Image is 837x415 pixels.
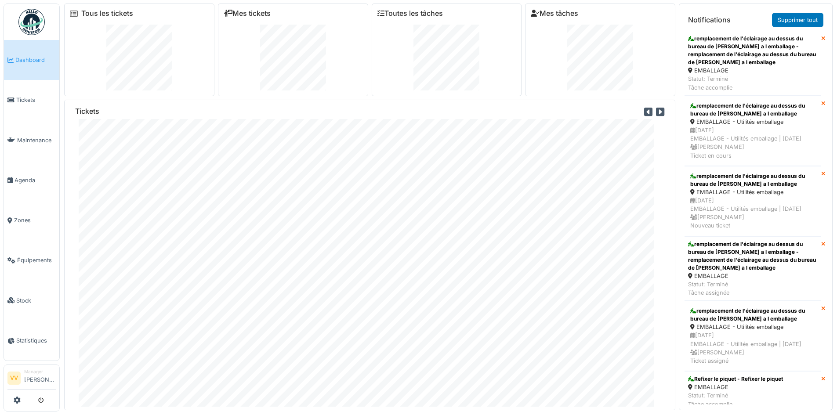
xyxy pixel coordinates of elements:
[17,256,56,264] span: Équipements
[690,307,815,323] div: remplacement de l'éclairage au dessus du bureau de [PERSON_NAME] a l emballage
[18,9,45,35] img: Badge_color-CXgf-gQk.svg
[685,236,821,301] a: remplacement de l'éclairage au dessus du bureau de [PERSON_NAME] a l emballage - remplacement de ...
[690,118,815,126] div: EMBALLAGE - Utilités emballage
[688,383,783,391] div: EMBALLAGE
[690,196,815,230] div: [DATE] EMBALLAGE - Utilités emballage | [DATE] [PERSON_NAME] Nouveau ticket
[688,272,818,280] div: EMBALLAGE
[4,80,59,120] a: Tickets
[690,323,815,331] div: EMBALLAGE - Utilités emballage
[685,96,821,166] a: remplacement de l'éclairage au dessus du bureau de [PERSON_NAME] a l emballage EMBALLAGE - Utilit...
[81,9,133,18] a: Tous les tickets
[685,301,821,371] a: remplacement de l'éclairage au dessus du bureau de [PERSON_NAME] a l emballage EMBALLAGE - Utilit...
[688,375,783,383] div: Refixer le piquet - Refixer le piquet
[15,56,56,64] span: Dashboard
[224,9,271,18] a: Mes tickets
[688,75,818,91] div: Statut: Terminé Tâche accomplie
[4,40,59,80] a: Dashboard
[685,166,821,236] a: remplacement de l'éclairage au dessus du bureau de [PERSON_NAME] a l emballage EMBALLAGE - Utilit...
[7,368,56,390] a: VV Manager[PERSON_NAME]
[14,176,56,184] span: Agenda
[690,102,815,118] div: remplacement de l'éclairage au dessus du bureau de [PERSON_NAME] a l emballage
[688,16,731,24] h6: Notifications
[4,321,59,361] a: Statistiques
[690,172,815,188] div: remplacement de l'éclairage au dessus du bureau de [PERSON_NAME] a l emballage
[772,13,823,27] a: Supprimer tout
[75,107,99,115] h6: Tickets
[377,9,443,18] a: Toutes les tâches
[4,200,59,240] a: Zones
[24,368,56,375] div: Manager
[690,188,815,196] div: EMBALLAGE - Utilités emballage
[685,31,821,96] a: remplacement de l'éclairage au dessus du bureau de [PERSON_NAME] a l emballage - remplacement de ...
[685,371,821,412] a: Refixer le piquet - Refixer le piquet EMBALLAGE Statut: TerminéTâche accomplie
[16,96,56,104] span: Tickets
[4,240,59,280] a: Équipements
[24,368,56,387] li: [PERSON_NAME]
[688,391,783,408] div: Statut: Terminé Tâche accomplie
[7,372,21,385] li: VV
[16,336,56,345] span: Statistiques
[4,281,59,321] a: Stock
[690,331,815,365] div: [DATE] EMBALLAGE - Utilités emballage | [DATE] [PERSON_NAME] Ticket assigné
[4,160,59,200] a: Agenda
[17,136,56,144] span: Maintenance
[531,9,578,18] a: Mes tâches
[688,240,818,272] div: remplacement de l'éclairage au dessus du bureau de [PERSON_NAME] a l emballage - remplacement de ...
[16,296,56,305] span: Stock
[688,35,818,66] div: remplacement de l'éclairage au dessus du bureau de [PERSON_NAME] a l emballage - remplacement de ...
[4,120,59,160] a: Maintenance
[690,126,815,160] div: [DATE] EMBALLAGE - Utilités emballage | [DATE] [PERSON_NAME] Ticket en cours
[14,216,56,224] span: Zones
[688,66,818,75] div: EMBALLAGE
[688,280,818,297] div: Statut: Terminé Tâche assignée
